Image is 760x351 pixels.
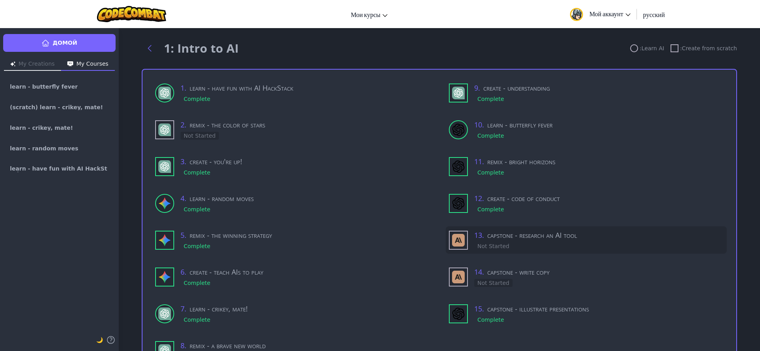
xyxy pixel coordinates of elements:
[164,41,239,55] h1: 1: Intro to AI
[152,116,433,143] div: use - GPT-4 (Not Started)
[474,132,507,140] div: Complete
[474,316,507,324] div: Complete
[158,234,171,247] img: Gemini
[180,132,219,140] div: Not Started
[474,304,484,313] span: 15 .
[10,166,109,172] span: learn - have fun with AI HackStack
[180,157,186,166] span: 3 .
[474,193,724,204] h3: create - code of conduct
[452,271,465,283] img: Claude
[152,263,433,290] div: use - Gemini (Complete)
[180,120,186,129] span: 2 .
[474,156,724,167] h3: remix - bright horizons
[474,83,480,93] span: 9 .
[180,266,430,277] h3: create - teach AIs to play
[3,98,116,117] a: (scratch) learn - crikey, mate!
[158,87,171,99] img: GPT-4
[158,197,171,210] img: Gemini
[180,194,186,203] span: 4 .
[180,230,430,241] h3: remix - the winning strategy
[10,104,103,110] span: (scratch) learn - crikey, mate!
[10,84,78,89] span: learn - butterfly fever
[3,34,116,52] a: Домой
[446,116,727,143] div: learn to use - DALL-E 3 (Complete)
[446,153,727,180] div: use - DALL-E 3 (Complete)
[10,125,73,131] span: learn - crikey, mate!
[452,160,465,173] img: DALL-E 3
[474,120,484,129] span: 10 .
[180,279,213,287] div: Complete
[97,6,166,22] img: CodeCombat logo
[474,169,507,176] div: Complete
[67,61,73,66] img: Icon
[639,4,669,25] a: русский
[152,190,433,217] div: learn to use - Gemini (Complete)
[180,316,213,324] div: Complete
[474,242,513,250] div: Not Started
[474,266,724,277] h3: capstone - write copy
[152,300,433,327] div: learn to use - GPT-4 (Complete)
[10,146,78,151] span: learn - random moves
[446,79,727,106] div: use - GPT-4 (Complete)
[446,263,727,290] div: use - Claude (Not Started)
[152,79,433,106] div: learn to use - GPT-4 (Complete)
[474,157,484,166] span: 11 .
[180,205,213,213] div: Complete
[566,2,635,27] a: Мой аккаунт
[61,58,115,71] button: My Courses
[446,190,727,217] div: use - DALL-E 3 (Complete)
[180,341,186,350] span: 8 .
[3,159,116,178] a: learn - have fun with AI HackStack
[446,300,727,327] div: use - DALL-E 3 (Complete)
[474,119,724,130] h3: learn - butterfly fever
[152,153,433,180] div: use - GPT-4 (Complete)
[680,44,737,52] span: : Create from scratch
[452,307,465,320] img: DALL-E 3
[180,193,430,204] h3: learn - random moves
[474,230,724,241] h3: capstone - research an AI tool
[446,226,727,254] div: use - Claude (Not Started)
[158,271,171,283] img: Gemini
[570,8,583,21] img: avatar
[180,340,430,351] h3: remix - a brave new world
[180,230,186,240] span: 5 .
[474,205,507,213] div: Complete
[474,267,484,277] span: 14 .
[452,87,465,99] img: GPT-4
[180,156,430,167] h3: create - you're up!
[152,226,433,254] div: use - Gemini (Complete)
[589,9,631,18] span: Мой аккаунт
[474,279,513,287] div: Not Started
[180,83,186,93] span: 1 .
[474,95,507,103] div: Complete
[640,44,664,52] span: : Learn AI
[142,40,158,56] button: Back to modules
[180,303,430,314] h3: learn - crikey, mate!
[351,10,380,19] span: Мои курсы
[643,10,665,19] span: русский
[53,39,77,47] span: Домой
[180,304,186,313] span: 7 .
[347,4,391,25] a: Мои курсы
[474,230,484,240] span: 13 .
[180,119,430,130] h3: remix - the color of stars
[4,58,61,71] button: My Creations
[10,61,15,66] img: Icon
[158,160,171,173] img: GPT-4
[96,337,103,343] span: 🌙
[96,335,103,345] button: 🌙
[3,139,116,158] a: learn - random moves
[180,82,430,93] h3: learn - have fun with AI HackStack
[474,82,724,93] h3: create - understanding
[158,307,171,320] img: GPT-4
[452,123,465,136] img: DALL-E 3
[452,234,465,247] img: Claude
[452,197,465,210] img: DALL-E 3
[180,242,213,250] div: Complete
[180,267,186,277] span: 6 .
[474,194,484,203] span: 12 .
[3,118,116,137] a: learn - crikey, mate!
[474,303,724,314] h3: capstone - illustrate presentations
[158,123,171,136] img: GPT-4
